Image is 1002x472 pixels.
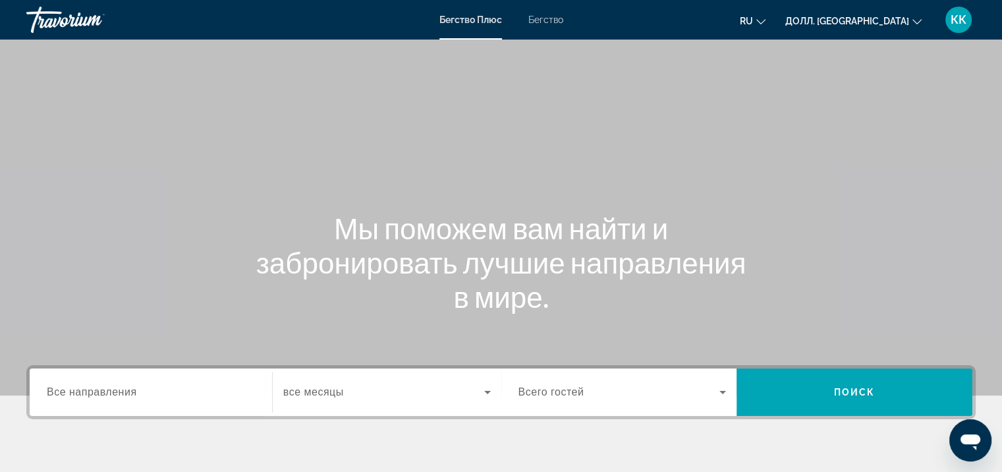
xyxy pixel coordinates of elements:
button: Изменить язык [740,11,765,30]
button: Изменить валюту [785,11,922,30]
ya-tr-span: Всего гостей [518,386,584,398]
ya-tr-span: все месяцы [283,386,344,398]
a: Травориум [26,3,158,37]
a: Бегство [528,15,563,25]
iframe: Кнопка запуска окна обмена сообщениями [949,419,991,461]
ya-tr-span: Поиск [834,387,876,398]
ya-tr-span: Мы поможем вам найти и забронировать лучшие направления в мире. [256,211,746,314]
div: Виджет поиска [30,369,972,416]
ya-tr-span: RU [740,16,753,26]
button: Пользовательское меню [941,6,976,34]
ya-tr-span: Все направления [47,386,137,398]
button: Поиск [737,369,972,416]
ya-tr-span: КК [951,13,966,26]
a: Бегство Плюс [439,15,502,25]
ya-tr-span: Долл. [GEOGRAPHIC_DATA] [785,16,909,26]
